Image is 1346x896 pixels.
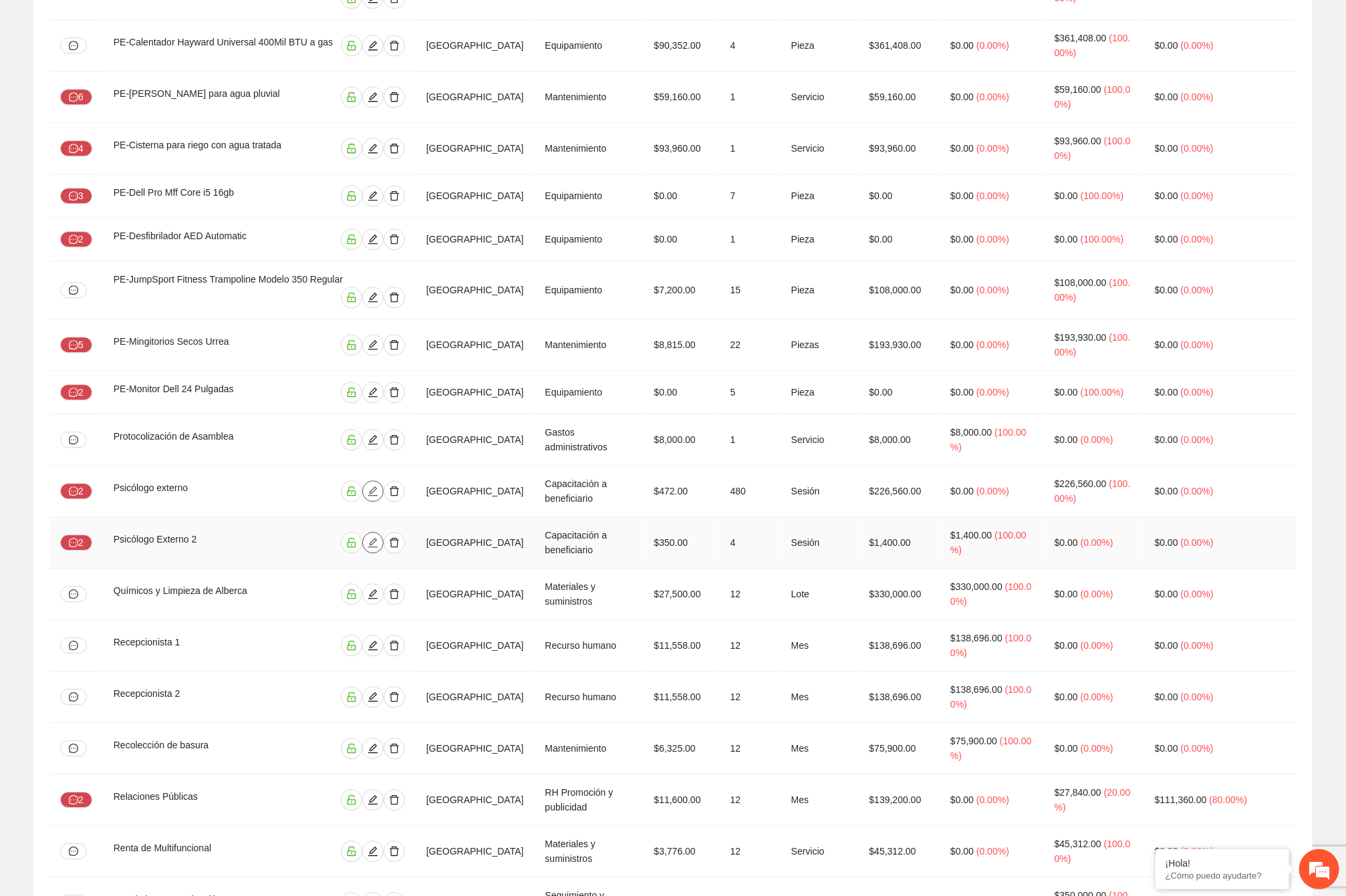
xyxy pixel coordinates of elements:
[69,538,78,549] span: message
[114,138,311,159] div: PE-Cisterna para riego con agua tratada
[1055,332,1107,343] span: $193,930.00
[416,174,535,218] td: [GEOGRAPHIC_DATA]
[69,144,78,154] span: message
[69,340,78,351] span: message
[976,190,1009,201] span: ( 0.00% )
[720,71,781,123] td: 1
[362,789,384,810] button: edit
[341,635,362,656] button: unlock
[60,740,87,756] button: message
[859,123,940,174] td: $93,960.00
[341,480,362,502] button: unlock
[60,792,92,808] button: message2
[859,569,940,620] td: $330,000.00
[720,174,781,218] td: 7
[1055,136,1101,146] span: $93,960.00
[342,292,362,303] span: unlock
[644,174,720,218] td: $0.00
[644,123,720,174] td: $93,960.00
[644,371,720,414] td: $0.00
[342,92,362,102] span: unlock
[416,414,535,466] td: [GEOGRAPHIC_DATA]
[69,486,78,497] span: message
[1081,387,1124,398] span: ( 100.00% )
[384,789,405,810] button: delete
[781,371,859,414] td: Pieza
[1181,387,1214,398] span: ( 0.00% )
[976,339,1009,350] span: ( 0.00% )
[384,185,405,206] button: delete
[535,174,644,218] td: Equipamiento
[416,371,535,414] td: [GEOGRAPHIC_DATA]
[362,841,384,862] button: edit
[114,334,285,355] div: PE-Mingitorios Secos Urrea
[950,143,974,154] span: $0.00
[1055,84,1131,110] span: ( 100.00% )
[1181,339,1214,350] span: ( 0.00% )
[362,35,384,56] button: edit
[1055,537,1078,548] span: $0.00
[720,319,781,371] td: 22
[60,483,92,499] button: message2
[384,635,405,656] button: delete
[859,319,940,371] td: $193,930.00
[363,743,383,754] span: edit
[341,229,362,250] button: unlock
[342,794,362,805] span: unlock
[69,795,78,806] span: message
[342,743,362,754] span: unlock
[341,138,362,159] button: unlock
[342,234,362,245] span: unlock
[341,583,362,605] button: unlock
[1155,143,1178,154] span: $0.00
[342,537,362,548] span: unlock
[644,466,720,517] td: $472.00
[859,71,940,123] td: $59,160.00
[114,86,311,108] div: PE-[PERSON_NAME] para agua pluvial
[1081,434,1113,445] span: ( 0.00% )
[535,371,644,414] td: Equipamiento
[1181,537,1214,548] span: ( 0.00% )
[342,846,362,857] span: unlock
[384,382,405,403] button: delete
[362,532,384,553] button: edit
[1155,234,1178,245] span: $0.00
[363,234,383,245] span: edit
[384,339,404,350] span: delete
[720,123,781,174] td: 1
[384,743,404,754] span: delete
[1181,285,1214,295] span: ( 0.00% )
[70,68,225,86] div: Chatee con nosotros ahora
[114,583,294,605] div: Químicos y Limpieza de Alberca
[976,285,1009,295] span: ( 0.00% )
[69,692,78,702] span: message
[781,414,859,466] td: Servicio
[976,143,1009,154] span: ( 0.00% )
[219,7,251,39] div: Minimizar ventana de chat en vivo
[363,339,383,350] span: edit
[363,434,383,445] span: edit
[362,583,384,605] button: edit
[60,89,92,105] button: message6
[341,686,362,708] button: unlock
[384,589,404,599] span: delete
[950,427,992,438] span: $8,000.00
[859,371,940,414] td: $0.00
[363,292,383,303] span: edit
[859,20,940,71] td: $361,408.00
[384,229,405,250] button: delete
[720,466,781,517] td: 480
[950,234,974,245] span: $0.00
[781,569,859,620] td: Lote
[1155,190,1178,201] span: $0.00
[976,92,1009,102] span: ( 0.00% )
[341,86,362,108] button: unlock
[342,40,362,51] span: unlock
[384,292,404,303] span: delete
[60,231,92,247] button: message2
[535,620,644,671] td: Recurso humano
[114,229,294,250] div: PE-Desfibrilador AED Automatic
[1155,40,1178,51] span: $0.00
[69,435,78,444] span: message
[341,841,362,862] button: unlock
